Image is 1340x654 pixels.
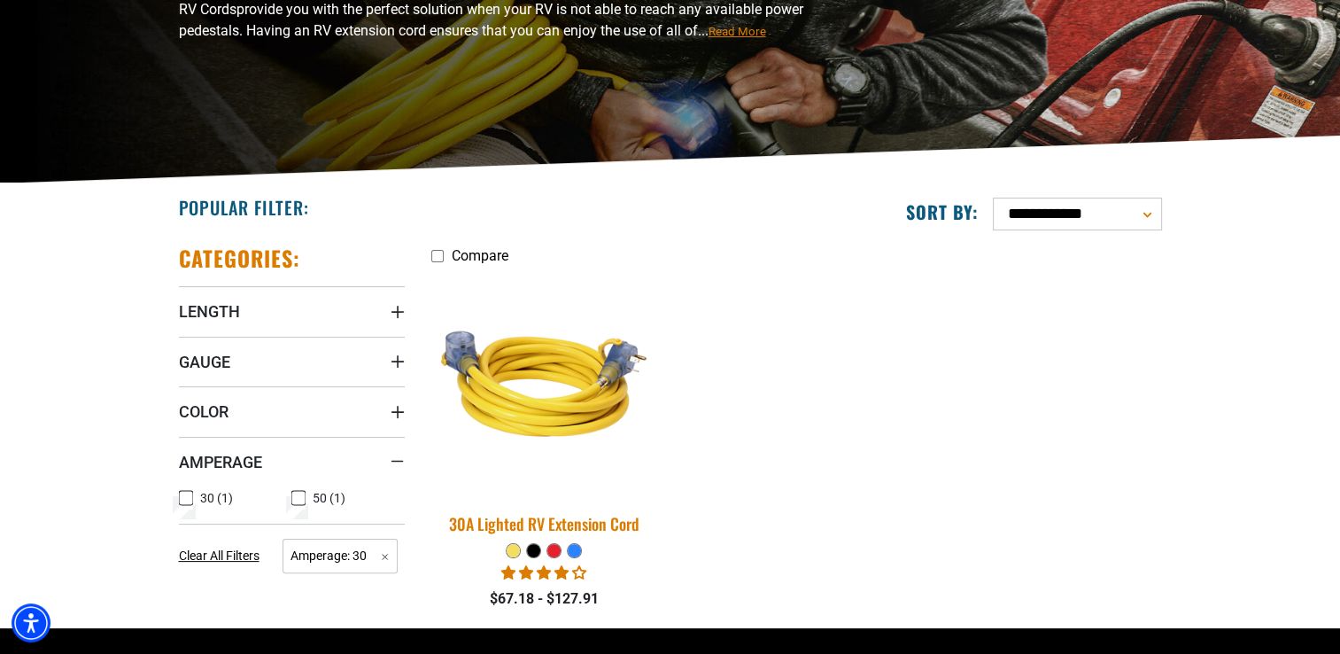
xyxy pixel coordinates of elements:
[431,588,657,610] div: $67.18 - $127.91
[179,386,405,436] summary: Color
[420,270,668,497] img: yellow
[452,247,508,264] span: Compare
[179,1,803,39] span: provide you with the perfect solution when your RV is not able to reach any available power pedes...
[179,452,262,472] span: Amperage
[179,547,267,565] a: Clear All Filters
[283,547,398,564] a: Amperage: 30
[179,245,301,272] h2: Categories:
[179,196,309,219] h2: Popular Filter:
[431,273,657,542] a: yellow 30A Lighted RV Extension Cord
[179,301,240,322] span: Length
[179,286,405,336] summary: Length
[179,352,230,372] span: Gauge
[906,200,979,223] label: Sort by:
[179,549,259,563] span: Clear All Filters
[283,539,398,573] span: Amperage: 30
[501,564,586,581] span: 4.11 stars
[179,337,405,386] summary: Gauge
[179,401,228,422] span: Color
[12,603,50,642] div: Accessibility Menu
[313,492,345,504] span: 50 (1)
[200,492,233,504] span: 30 (1)
[709,25,766,38] span: Read More
[431,516,657,532] div: 30A Lighted RV Extension Cord
[179,437,405,487] summary: Amperage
